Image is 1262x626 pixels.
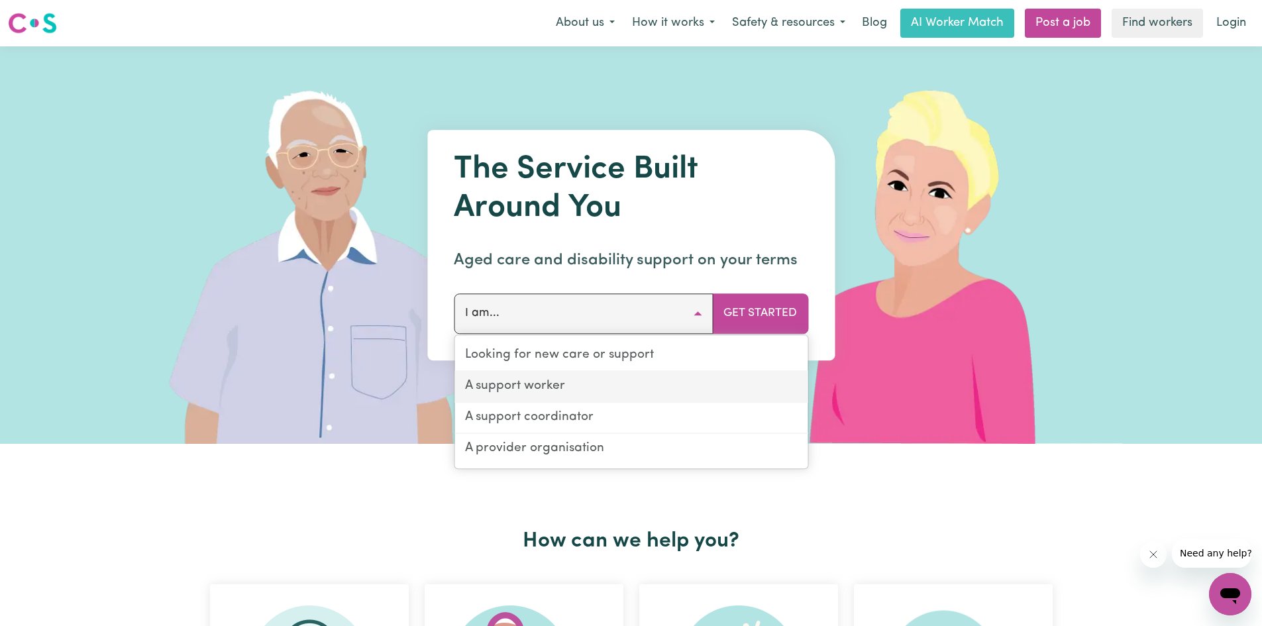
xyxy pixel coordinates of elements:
[454,434,808,464] a: A provider organisation
[8,9,80,20] span: Need any help?
[1025,9,1101,38] a: Post a job
[854,9,895,38] a: Blog
[454,372,808,403] a: A support worker
[1209,573,1251,615] iframe: Button to launch messaging window
[623,9,723,37] button: How it works
[1140,541,1167,568] iframe: Close message
[723,9,854,37] button: Safety & resources
[1112,9,1203,38] a: Find workers
[547,9,623,37] button: About us
[1208,9,1254,38] a: Login
[712,293,808,333] button: Get Started
[8,11,57,35] img: Careseekers logo
[8,8,57,38] a: Careseekers logo
[454,335,808,469] div: I am...
[454,340,808,372] a: Looking for new care or support
[454,248,808,272] p: Aged care and disability support on your terms
[454,151,808,227] h1: The Service Built Around You
[454,403,808,434] a: A support coordinator
[1172,539,1251,568] iframe: Message from company
[900,9,1014,38] a: AI Worker Match
[454,293,713,333] button: I am...
[202,529,1061,554] h2: How can we help you?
